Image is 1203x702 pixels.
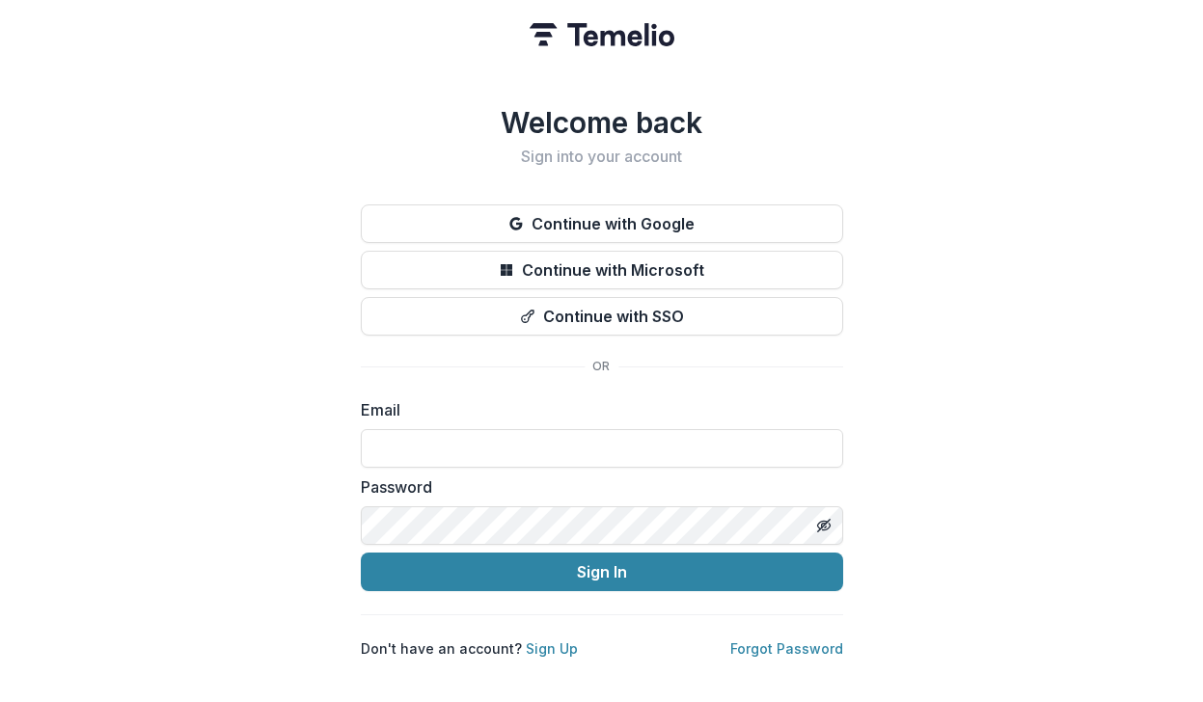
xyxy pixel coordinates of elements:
[361,148,843,166] h2: Sign into your account
[361,297,843,336] button: Continue with SSO
[361,638,578,659] p: Don't have an account?
[526,640,578,657] a: Sign Up
[361,475,832,499] label: Password
[361,398,832,421] label: Email
[730,640,843,657] a: Forgot Password
[530,23,674,46] img: Temelio
[361,251,843,289] button: Continue with Microsoft
[361,553,843,591] button: Sign In
[361,204,843,243] button: Continue with Google
[361,105,843,140] h1: Welcome back
[808,510,839,541] button: Toggle password visibility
